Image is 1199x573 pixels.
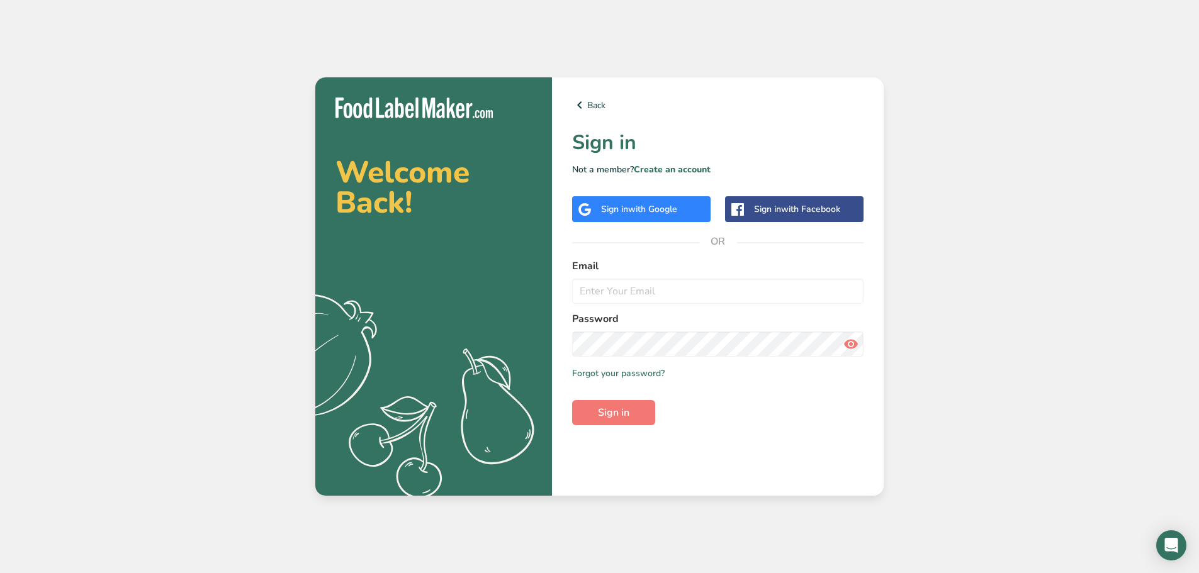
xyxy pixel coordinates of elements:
[572,259,864,274] label: Email
[572,97,864,113] a: Back
[572,279,864,304] input: Enter Your Email
[335,97,493,118] img: Food Label Maker
[1156,530,1186,560] div: Open Intercom Messenger
[754,203,840,216] div: Sign in
[572,400,655,425] button: Sign in
[335,157,532,218] h2: Welcome Back!
[601,203,677,216] div: Sign in
[634,164,711,175] a: Create an account
[572,311,864,326] label: Password
[598,405,629,420] span: Sign in
[699,223,737,260] span: OR
[572,367,665,380] a: Forgot your password?
[572,163,864,176] p: Not a member?
[628,203,677,215] span: with Google
[781,203,840,215] span: with Facebook
[572,128,864,158] h1: Sign in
